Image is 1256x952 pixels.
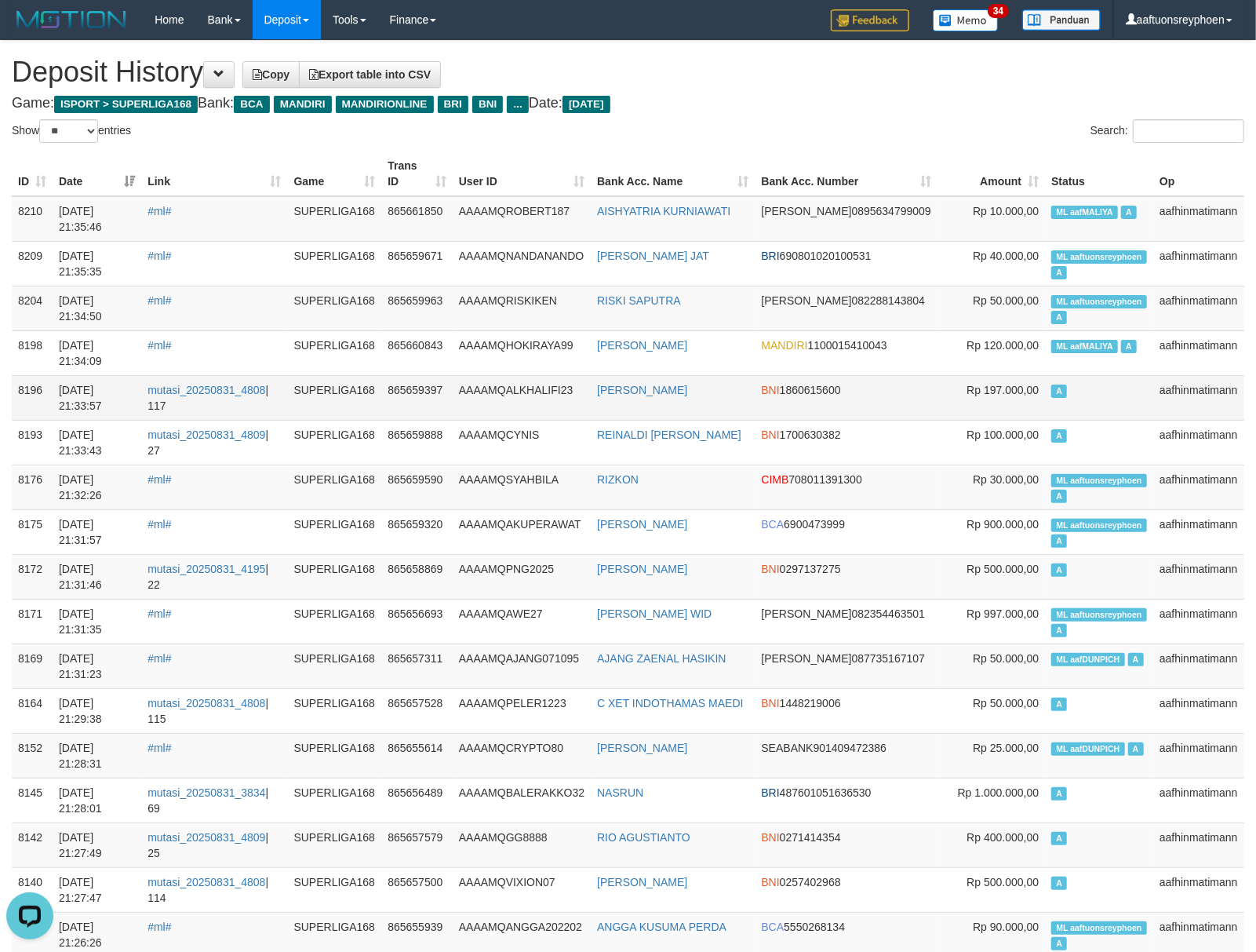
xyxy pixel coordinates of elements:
td: 708011391300 [755,465,937,509]
span: BNI [761,831,779,844]
td: SUPERLIGA168 [287,420,381,465]
td: 865661850 [381,196,453,242]
span: BNI [761,697,779,709]
a: RIO AGUSTIANTO [597,831,690,844]
span: Approved [1051,266,1067,279]
td: [DATE] 21:27:49 [53,823,141,867]
td: SUPERLIGA168 [287,688,381,733]
td: SUPERLIGA168 [287,867,381,912]
td: [DATE] 21:33:57 [53,375,141,420]
td: 865657528 [381,688,453,733]
td: 8209 [12,241,53,286]
td: 087735167107 [755,644,937,688]
td: aafhinmatimann [1153,644,1244,688]
td: AAAAMQRISKIKEN [453,286,591,330]
td: SUPERLIGA168 [287,554,381,599]
a: AISHYATRIA KURNIAWATI [597,205,730,217]
td: aafhinmatimann [1153,554,1244,599]
span: Rp 900.000,00 [967,518,1039,531]
span: [PERSON_NAME] [761,205,851,217]
span: BRI [761,250,779,262]
td: AAAAMQSYAHBILA [453,465,591,509]
th: Bank Acc. Name: activate to sort column ascending [591,151,755,196]
td: [DATE] 21:31:35 [53,599,141,644]
span: Manually Linked by aaftuonsreyphoen [1051,608,1147,622]
span: Rp 90.000,00 [973,921,1039,933]
td: AAAAMQNANDANANDO [453,241,591,286]
a: [PERSON_NAME] [597,876,687,888]
a: mutasi_20250831_4809 [147,429,265,441]
span: Manually Linked by aafMALIYA [1051,340,1118,353]
th: Op [1153,151,1244,196]
span: ... [507,96,528,113]
td: 1448219006 [755,688,937,733]
span: BNI [761,429,779,441]
td: 865657579 [381,823,453,867]
td: [DATE] 21:33:43 [53,420,141,465]
td: 8172 [12,554,53,599]
td: [DATE] 21:28:31 [53,733,141,778]
td: SUPERLIGA168 [287,286,381,330]
td: SUPERLIGA168 [287,644,381,688]
td: 865659320 [381,509,453,554]
span: MANDIRIONLINE [336,96,434,113]
a: [PERSON_NAME] [597,518,687,531]
th: Amount: activate to sort column ascending [937,151,1045,196]
button: Open LiveChat chat widget [6,6,53,53]
span: [DATE] [562,96,610,113]
a: #ml# [147,607,171,620]
td: 865659397 [381,375,453,420]
span: Rp 197.000,00 [967,384,1039,396]
a: #ml# [147,652,171,665]
td: [DATE] 21:35:35 [53,241,141,286]
td: aafhinmatimann [1153,509,1244,554]
th: Game: activate to sort column ascending [287,151,381,196]
a: #ml# [147,921,171,933]
a: mutasi_20250831_4809 [147,831,265,844]
a: #ml# [147,742,171,754]
span: Approved [1121,340,1137,353]
td: | 69 [141,778,287,823]
td: 082288143804 [755,286,937,330]
span: MANDIRI [761,339,807,352]
img: panduan.png [1022,9,1101,31]
td: aafhinmatimann [1153,420,1244,465]
td: 865658869 [381,554,453,599]
td: 8196 [12,375,53,420]
label: Search: [1090,119,1244,143]
span: Rp 40.000,00 [973,250,1039,262]
span: Rp 50.000,00 [973,652,1039,665]
a: mutasi_20250831_3834 [147,786,265,799]
td: 690801020100531 [755,241,937,286]
td: SUPERLIGA168 [287,196,381,242]
td: 1860615600 [755,375,937,420]
td: AAAAMQVIXION07 [453,867,591,912]
td: AAAAMQALKHALIFI23 [453,375,591,420]
span: Rp 50.000,00 [973,294,1039,307]
td: aafhinmatimann [1153,688,1244,733]
select: Showentries [39,119,98,143]
span: Manually Linked by aaftuonsreyphoen [1051,474,1147,487]
td: 082354463501 [755,599,937,644]
a: Copy [242,61,300,88]
th: Date: activate to sort column ascending [53,151,141,196]
td: | 25 [141,823,287,867]
td: aafhinmatimann [1153,286,1244,330]
td: AAAAMQHOKIRAYA99 [453,330,591,375]
a: mutasi_20250831_4195 [147,563,265,575]
span: Approved [1051,877,1067,890]
td: SUPERLIGA168 [287,375,381,420]
td: | 22 [141,554,287,599]
td: AAAAMQAKUPERAWAT [453,509,591,554]
td: 865656489 [381,778,453,823]
td: [DATE] 21:35:46 [53,196,141,242]
span: SEABANK [761,742,813,754]
td: [DATE] 21:32:26 [53,465,141,509]
td: AAAAMQPELER1223 [453,688,591,733]
td: 901409472386 [755,733,937,778]
td: 865657500 [381,867,453,912]
td: [DATE] 21:29:38 [53,688,141,733]
td: SUPERLIGA168 [287,823,381,867]
span: Rp 30.000,00 [973,473,1039,486]
td: [DATE] 21:31:46 [53,554,141,599]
